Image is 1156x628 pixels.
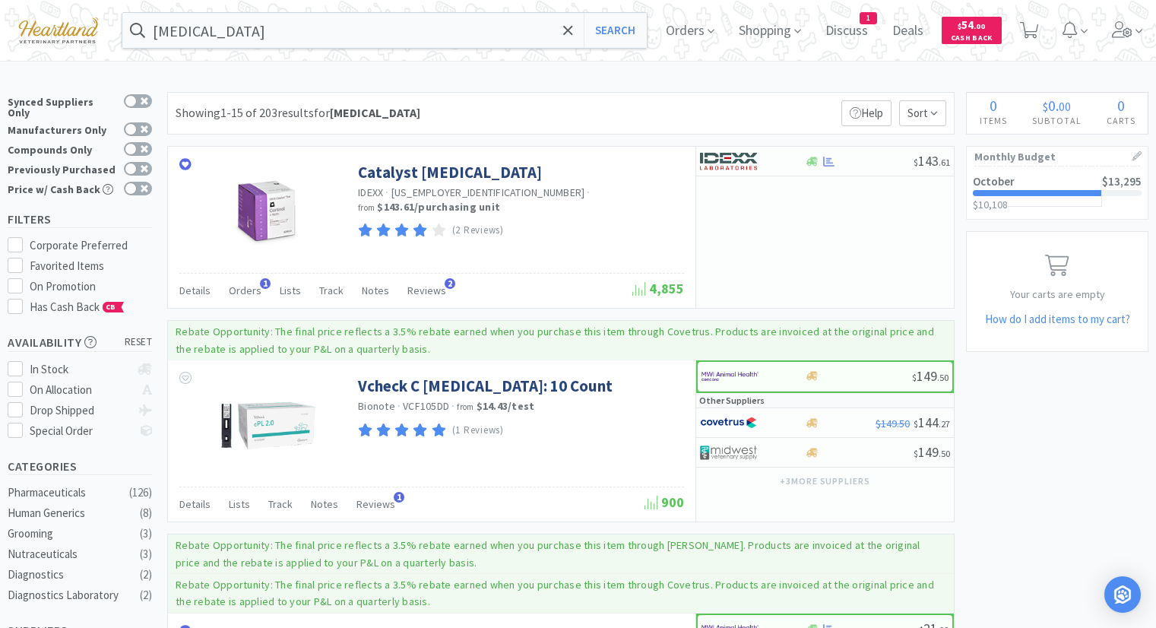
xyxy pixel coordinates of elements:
a: Deals [886,24,930,38]
div: Special Order [30,422,131,440]
div: ( 2 ) [140,566,152,584]
span: . 00 [974,21,985,31]
span: Notes [362,284,389,297]
a: $54.00Cash Back [942,10,1002,51]
h5: Categories [8,458,152,475]
div: On Allocation [30,381,131,399]
span: Reviews [356,497,395,511]
input: Search by item, sku, manufacturer, ingredient, size... [122,13,647,48]
div: ( 3 ) [140,545,152,563]
span: · [587,186,590,199]
div: Manufacturers Only [8,122,116,135]
span: from [457,401,473,412]
img: f6b2451649754179b5b4e0c70c3f7cb0_2.png [702,365,759,388]
span: Lists [280,284,301,297]
span: [US_EMPLOYER_IDENTIFICATION_NUMBER] [391,186,585,199]
a: Bionote [358,399,395,413]
span: 1 [260,278,271,289]
div: Pharmaceuticals [8,484,131,502]
div: Previously Purchased [8,162,116,175]
strong: [MEDICAL_DATA] [330,105,420,120]
p: Rebate Opportunity: The final price reflects a 3.5% rebate earned when you purchase this item thr... [176,325,934,355]
a: Catalyst [MEDICAL_DATA] [358,162,542,182]
span: 0 [1048,96,1056,115]
img: cad7bdf275c640399d9c6e0c56f98fd2_10.png [8,9,109,51]
div: Open Intercom Messenger [1104,576,1141,613]
span: $ [914,418,918,430]
span: 1 [394,492,404,503]
span: Orders [229,284,261,297]
span: Details [179,497,211,511]
a: October$13,295$10,108 [967,167,1148,219]
div: Price w/ Cash Back [8,182,116,195]
span: 144 [914,414,950,431]
div: Corporate Preferred [30,236,153,255]
span: 149 [914,443,950,461]
h4: Subtotal [1019,113,1094,128]
div: Compounds Only [8,142,116,155]
span: Track [268,497,293,511]
img: d4fc8512efab4f039bb8d5eab0265a7a_635397.png [217,162,316,261]
span: $ [912,372,917,383]
div: Diagnostics [8,566,131,584]
a: IDEXX [358,186,383,199]
div: Diagnostics Laboratory [8,586,131,604]
span: CB [103,303,119,312]
div: Grooming [8,525,131,543]
span: Has Cash Back [30,300,125,314]
span: Notes [311,497,338,511]
div: Showing 1-15 of 203 results [176,103,420,123]
div: ( 8 ) [140,504,152,522]
span: Details [179,284,211,297]
p: Rebate Opportunity: The final price reflects a 3.5% rebate earned when you purchase this item thr... [176,538,920,569]
div: Drop Shipped [30,401,131,420]
span: Reviews [407,284,446,297]
h5: Filters [8,211,152,228]
div: In Stock [30,360,131,379]
span: $ [958,21,961,31]
button: +3more suppliers [772,471,878,492]
img: aa5d821afc754788ad812aff23bf7496_330952.png [217,376,316,474]
span: Sort [899,100,946,126]
span: 4,855 [632,280,684,297]
span: 2 [445,278,455,289]
span: 900 [645,493,684,511]
img: 77fca1acd8b6420a9015268ca798ef17_1.png [700,411,757,434]
p: Other Suppliers [699,393,765,408]
span: 149 [912,367,949,385]
a: Discuss1 [819,24,874,38]
div: Human Generics [8,504,131,522]
span: Cash Back [951,34,993,44]
p: (2 Reviews) [452,223,504,239]
h5: Availability [8,334,152,351]
span: · [451,399,454,413]
h4: Items [967,113,1019,128]
span: from [358,202,375,213]
span: VCF105DD [403,399,449,413]
span: 1 [860,13,876,24]
span: . 50 [939,448,950,459]
span: . 27 [939,418,950,430]
span: $13,295 [1102,174,1142,189]
div: Nutraceuticals [8,545,131,563]
h1: Monthly Budget [974,147,1140,167]
a: Vcheck C [MEDICAL_DATA]: 10 Count [358,376,613,396]
span: reset [125,335,153,350]
strong: $14.43 / test [477,399,535,413]
span: · [397,399,401,413]
p: (1 Reviews) [452,423,504,439]
span: $10,108 [973,198,1008,211]
p: Your carts are empty [967,286,1148,303]
h5: How do I add items to my cart? [967,310,1148,328]
span: $149.50 [876,417,910,430]
strong: $143.61 / purchasing unit [377,200,500,214]
p: Help [841,100,892,126]
span: · [385,186,388,199]
span: 0 [990,96,997,115]
span: $ [1043,99,1048,114]
div: . [1019,98,1094,113]
span: for [314,105,420,120]
span: . 50 [937,372,949,383]
span: 143 [914,152,950,170]
img: 13250b0087d44d67bb1668360c5632f9_13.png [700,150,757,173]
